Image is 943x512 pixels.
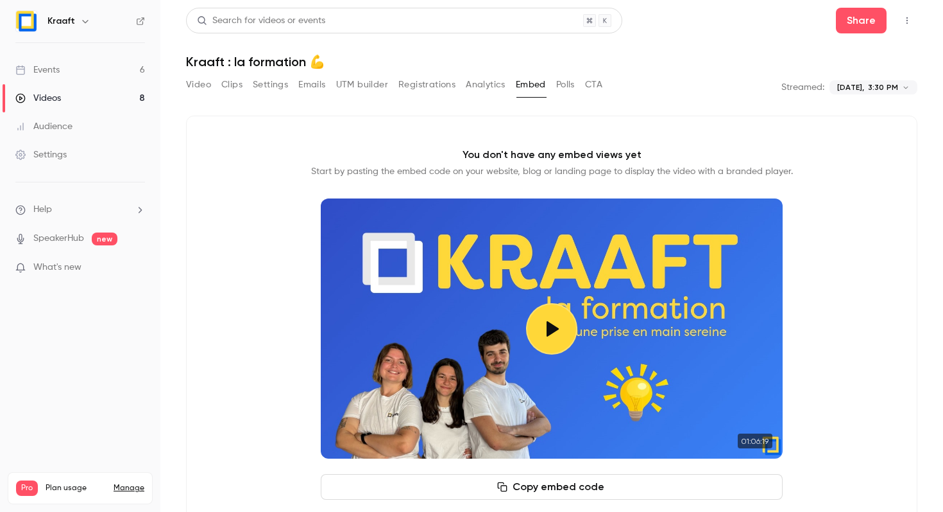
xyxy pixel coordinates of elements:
[516,75,546,95] button: Embed
[186,75,211,95] button: Video
[336,75,388,95] button: UTM builder
[738,434,772,448] time: 01:06:19
[114,483,144,493] a: Manage
[47,15,75,28] h6: Kraaft
[186,54,917,69] h1: Kraaft : la formation 💪
[463,147,641,163] p: You don't have any embed views yet
[398,75,455,95] button: Registrations
[253,75,288,95] button: Settings
[16,481,38,496] span: Pro
[15,120,72,133] div: Audience
[33,232,84,245] a: SpeakerHub
[466,75,505,95] button: Analytics
[221,75,242,95] button: Clips
[585,75,602,95] button: CTA
[130,262,145,274] iframe: Noticeable Trigger
[33,203,52,216] span: Help
[897,10,917,31] button: Top Bar Actions
[556,75,575,95] button: Polls
[781,81,824,94] p: Streamed:
[33,261,81,274] span: What's new
[15,148,67,161] div: Settings
[15,203,145,216] li: help-dropdown-opener
[868,82,898,93] span: 3:30 PM
[46,483,106,493] span: Plan usage
[321,199,783,459] section: Cover
[197,14,325,28] div: Search for videos or events
[16,11,37,31] img: Kraaft
[321,474,783,500] button: Copy embed code
[92,233,117,245] span: new
[15,64,60,76] div: Events
[298,75,325,95] button: Emails
[836,8,887,33] button: Share
[526,303,577,355] button: Play video
[15,92,61,105] div: Videos
[837,82,864,93] span: [DATE],
[311,165,793,178] p: Start by pasting the embed code on your website, blog or landing page to display the video with a...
